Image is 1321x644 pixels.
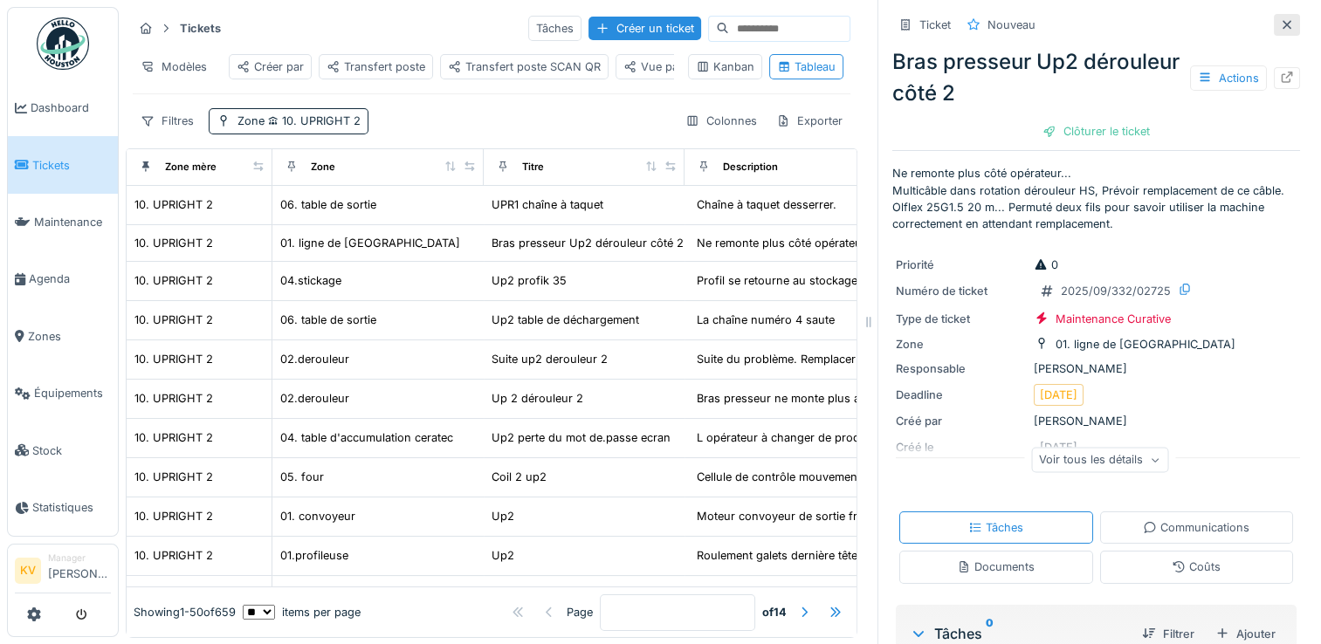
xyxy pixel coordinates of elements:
[919,17,951,33] div: Ticket
[133,54,215,79] div: Modèles
[896,336,1027,353] div: Zone
[697,429,970,446] div: L opérateur à changer de production est donc de...
[173,20,228,37] strong: Tickets
[768,108,850,134] div: Exporter
[1056,336,1235,353] div: 01. ligne de [GEOGRAPHIC_DATA]
[327,58,425,75] div: Transfert poste
[8,308,118,365] a: Zones
[1031,447,1168,472] div: Voir tous les détails
[134,390,213,407] div: 10. UPRIGHT 2
[8,194,118,250] a: Maintenance
[48,552,111,565] div: Manager
[896,257,1027,273] div: Priorité
[448,58,601,75] div: Transfert poste SCAN QR
[31,99,111,116] span: Dashboard
[492,547,514,564] div: Up2
[678,108,765,134] div: Colonnes
[8,250,118,307] a: Agenda
[280,351,349,367] div: 02.derouleur
[777,58,836,75] div: Tableau
[134,604,236,620] div: Showing 1 - 50 of 659
[892,165,1300,232] p: Ne remonte plus côté opérateur... Multicâble dans rotation dérouleur HS, Prévoir remplacement de ...
[492,196,603,213] div: UPR1 chaîne à taquet
[492,429,671,446] div: Up2 perte du mot de.passe ecran
[1172,558,1221,575] div: Coûts
[280,390,349,407] div: 02.derouleur
[32,442,111,459] span: Stock
[165,160,217,175] div: Zone mère
[896,413,1027,429] div: Créé par
[280,235,460,251] div: 01. ligne de [GEOGRAPHIC_DATA]
[697,235,960,251] div: Ne remonte plus côté opérateur... Multicâble da...
[986,623,994,644] sup: 0
[522,160,544,175] div: Titre
[28,328,111,345] span: Zones
[29,271,111,287] span: Agenda
[492,272,567,289] div: Up2 profik 35
[762,604,787,620] strong: of 14
[957,558,1035,575] div: Documents
[134,351,213,367] div: 10. UPRIGHT 2
[697,390,970,407] div: Bras presseur ne monte plus après que le bande ...
[697,351,969,367] div: Suite du problème. Remplacer câble electrovanne...
[987,17,1035,33] div: Nouveau
[697,469,960,485] div: Cellule de contrôle mouvement HS à l'entrée ( v...
[34,214,111,230] span: Maintenance
[697,508,960,524] div: Moteur convoyeur de sortie frotte et met en déf...
[8,79,118,136] a: Dashboard
[1040,387,1077,403] div: [DATE]
[896,360,1027,377] div: Responsable
[1190,65,1267,91] div: Actions
[32,157,111,174] span: Tickets
[896,413,1297,429] div: [PERSON_NAME]
[134,235,213,251] div: 10. UPRIGHT 2
[1034,257,1058,273] div: 0
[697,312,835,328] div: La chaîne numéro 4 saute
[1056,311,1171,327] div: Maintenance Curative
[697,196,836,213] div: Chaîne à taquet desserrer.
[34,385,111,401] span: Équipements
[280,196,376,213] div: 06. table de sortie
[588,17,701,40] div: Créer un ticket
[32,499,111,516] span: Statistiques
[528,16,581,41] div: Tâches
[567,604,593,620] div: Page
[8,421,118,478] a: Stock
[8,479,118,536] a: Statistiques
[280,272,341,289] div: 04.stickage
[896,387,1027,403] div: Deadline
[492,469,547,485] div: Coil 2 up2
[892,46,1300,109] div: Bras presseur Up2 dérouleur côté 2
[134,196,213,213] div: 10. UPRIGHT 2
[1143,519,1249,536] div: Communications
[1035,120,1157,143] div: Clôturer le ticket
[134,429,213,446] div: 10. UPRIGHT 2
[15,558,41,584] li: KV
[37,17,89,70] img: Badge_color-CXgf-gQk.svg
[696,58,754,75] div: Kanban
[697,272,957,289] div: Profil se retourne au stockage systématiquement
[697,547,965,564] div: Roulement galets dernière tête hs Remplacer rou...
[723,160,778,175] div: Description
[896,360,1297,377] div: [PERSON_NAME]
[280,429,453,446] div: 04. table d'accumulation ceratec
[1061,283,1171,299] div: 2025/09/332/02725
[8,365,118,421] a: Équipements
[623,58,720,75] div: Vue par défaut
[492,508,514,524] div: Up2
[280,547,348,564] div: 01.profileuse
[134,469,213,485] div: 10. UPRIGHT 2
[492,235,684,251] div: Bras presseur Up2 dérouleur côté 2
[492,390,583,407] div: Up 2 dérouleur 2
[492,351,608,367] div: Suite up2 derouleur 2
[134,547,213,564] div: 10. UPRIGHT 2
[896,283,1027,299] div: Numéro de ticket
[896,311,1027,327] div: Type de ticket
[280,508,355,524] div: 01. convoyeur
[910,623,1128,644] div: Tâches
[134,272,213,289] div: 10. UPRIGHT 2
[243,604,361,620] div: items per page
[280,469,324,485] div: 05. four
[492,312,639,328] div: Up2 table de déchargement
[134,508,213,524] div: 10. UPRIGHT 2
